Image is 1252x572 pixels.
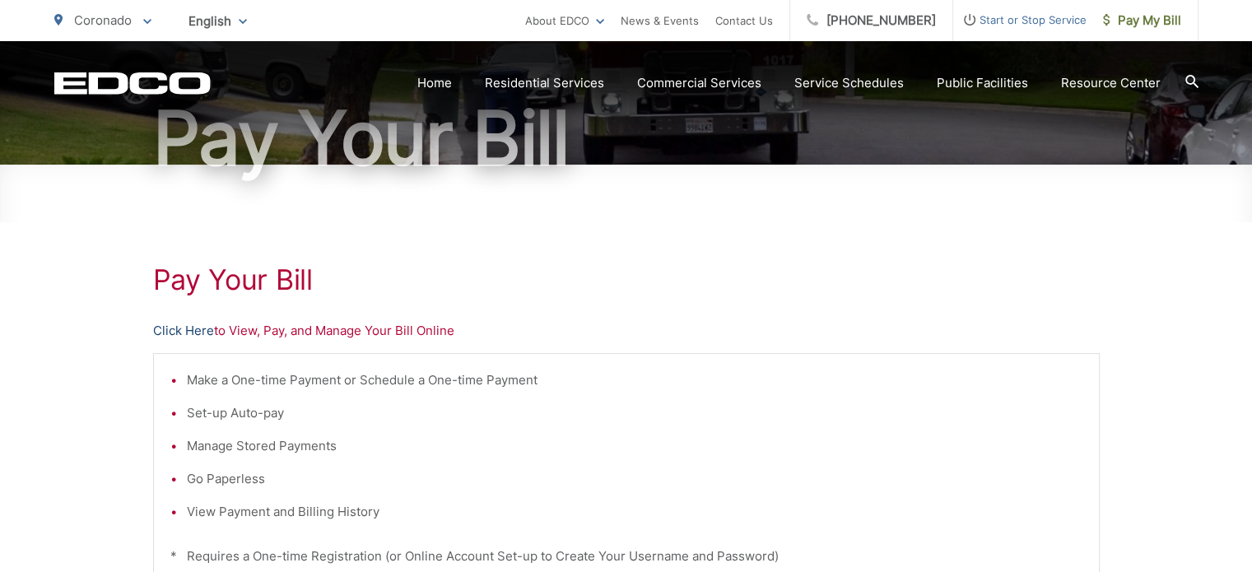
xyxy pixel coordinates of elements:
li: Go Paperless [187,469,1082,489]
a: News & Events [621,11,699,30]
li: Make a One-time Payment or Schedule a One-time Payment [187,370,1082,390]
h1: Pay Your Bill [153,263,1100,296]
li: View Payment and Billing History [187,502,1082,522]
span: Pay My Bill [1103,11,1181,30]
p: * Requires a One-time Registration (or Online Account Set-up to Create Your Username and Password) [170,546,1082,566]
a: Click Here [153,321,214,341]
a: Resource Center [1061,73,1161,93]
p: to View, Pay, and Manage Your Bill Online [153,321,1100,341]
li: Manage Stored Payments [187,436,1082,456]
a: Public Facilities [937,73,1028,93]
a: Contact Us [715,11,773,30]
a: EDCD logo. Return to the homepage. [54,72,211,95]
a: Service Schedules [794,73,904,93]
span: English [176,7,259,35]
li: Set-up Auto-pay [187,403,1082,423]
a: Commercial Services [637,73,761,93]
h1: Pay Your Bill [54,97,1198,179]
a: Home [417,73,452,93]
span: Coronado [74,12,132,28]
a: Residential Services [485,73,604,93]
a: About EDCO [525,11,604,30]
